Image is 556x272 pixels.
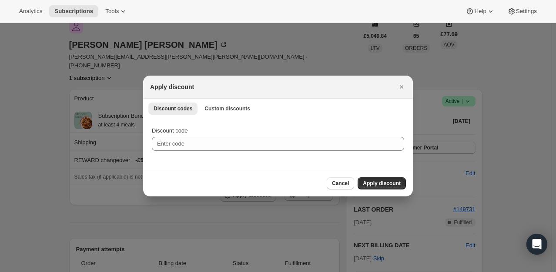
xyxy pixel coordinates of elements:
button: Subscriptions [49,5,98,17]
span: Analytics [19,8,42,15]
button: Close [395,81,408,93]
button: Custom discounts [199,103,255,115]
input: Enter code [152,137,404,151]
span: Discount code [152,127,188,134]
span: Settings [516,8,537,15]
span: Tools [105,8,119,15]
button: Analytics [14,5,47,17]
button: Help [460,5,500,17]
button: Settings [502,5,542,17]
span: Apply discount [363,180,401,187]
button: Discount codes [148,103,198,115]
span: Discount codes [154,105,192,112]
div: Open Intercom Messenger [526,234,547,255]
button: Tools [100,5,133,17]
span: Subscriptions [54,8,93,15]
h2: Apply discount [150,83,194,91]
button: Apply discount [358,177,406,189]
button: Cancel [327,177,354,189]
span: Cancel [332,180,349,187]
span: Custom discounts [204,105,250,112]
span: Help [474,8,486,15]
div: Discount codes [143,118,413,170]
